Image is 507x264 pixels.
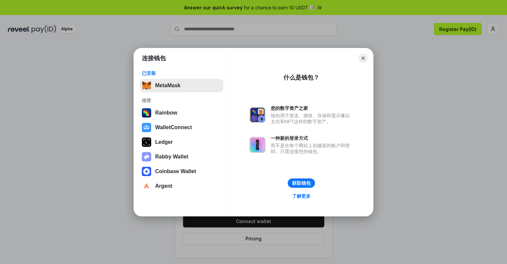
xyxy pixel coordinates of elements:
img: svg+xml,%3Csvg%20xmlns%3D%22http%3A%2F%2Fwww.w3.org%2F2000%2Fsvg%22%20fill%3D%22none%22%20viewBox... [142,152,151,161]
button: WalletConnect [140,121,223,134]
div: WalletConnect [155,125,192,131]
img: svg+xml,%3Csvg%20width%3D%22120%22%20height%3D%22120%22%20viewBox%3D%220%200%20120%20120%22%20fil... [142,108,151,118]
div: 推荐 [142,98,221,104]
div: Rainbow [155,110,177,116]
button: Coinbase Wallet [140,165,223,178]
button: Close [358,54,368,63]
div: Rabby Wallet [155,154,188,160]
img: svg+xml,%3Csvg%20width%3D%2228%22%20height%3D%2228%22%20viewBox%3D%220%200%2028%2028%22%20fill%3D... [142,167,151,176]
div: MetaMask [155,83,180,89]
div: Argent [155,183,172,189]
div: 您的数字资产之家 [271,105,353,111]
div: 钱包用于发送、接收、存储和显示像以太坊和NFT这样的数字资产。 [271,113,353,125]
a: 了解更多 [288,192,315,200]
div: 一种新的登录方式 [271,135,353,141]
img: svg+xml,%3Csvg%20xmlns%3D%22http%3A%2F%2Fwww.w3.org%2F2000%2Fsvg%22%20fill%3D%22none%22%20viewBox... [250,107,265,123]
img: svg+xml,%3Csvg%20width%3D%2228%22%20height%3D%2228%22%20viewBox%3D%220%200%2028%2028%22%20fill%3D... [142,123,151,132]
img: svg+xml,%3Csvg%20xmlns%3D%22http%3A%2F%2Fwww.w3.org%2F2000%2Fsvg%22%20fill%3D%22none%22%20viewBox... [250,137,265,153]
div: Coinbase Wallet [155,168,196,174]
img: svg+xml,%3Csvg%20xmlns%3D%22http%3A%2F%2Fwww.w3.org%2F2000%2Fsvg%22%20width%3D%2228%22%20height%3... [142,137,151,147]
h1: 连接钱包 [142,54,166,62]
button: Rainbow [140,106,223,120]
div: 了解更多 [292,193,311,199]
div: Ledger [155,139,173,145]
div: 而不是在每个网站上创建新的账户和密码，只需连接您的钱包。 [271,142,353,154]
div: 获取钱包 [292,180,311,186]
button: Rabby Wallet [140,150,223,163]
button: Ledger [140,135,223,149]
button: 获取钱包 [288,178,315,188]
div: 已安装 [142,70,221,76]
button: Argent [140,179,223,193]
div: 什么是钱包？ [283,74,319,82]
img: svg+xml,%3Csvg%20width%3D%2228%22%20height%3D%2228%22%20viewBox%3D%220%200%2028%2028%22%20fill%3D... [142,181,151,191]
img: svg+xml,%3Csvg%20fill%3D%22none%22%20height%3D%2233%22%20viewBox%3D%220%200%2035%2033%22%20width%... [142,81,151,90]
button: MetaMask [140,79,223,92]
